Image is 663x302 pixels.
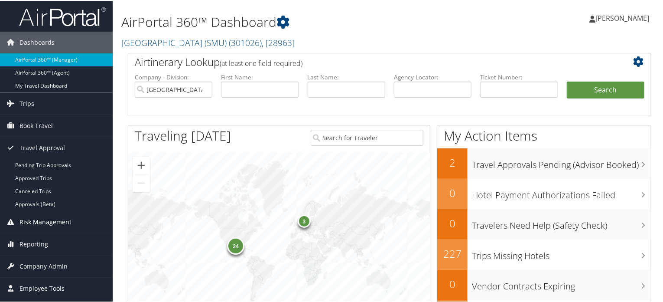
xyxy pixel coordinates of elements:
[394,72,471,81] label: Agency Locator:
[472,275,651,292] h3: Vendor Contracts Expiring
[133,174,150,191] button: Zoom out
[19,6,106,26] img: airportal-logo.png
[133,156,150,173] button: Zoom in
[472,154,651,170] h3: Travel Approvals Pending (Advisor Booked)
[19,136,65,158] span: Travel Approval
[437,215,468,230] h2: 0
[19,233,48,254] span: Reporting
[595,13,649,22] span: [PERSON_NAME]
[308,72,385,81] label: Last Name:
[19,114,53,136] span: Book Travel
[437,246,468,260] h2: 227
[19,277,65,299] span: Employee Tools
[437,154,468,169] h2: 2
[19,31,55,53] span: Dashboards
[437,269,651,299] a: 0Vendor Contracts Expiring
[135,72,212,81] label: Company - Division:
[437,148,651,178] a: 2Travel Approvals Pending (Advisor Booked)
[437,239,651,269] a: 227Trips Missing Hotels
[229,36,262,48] span: ( 301026 )
[227,236,244,254] div: 24
[311,129,423,145] input: Search for Traveler
[135,54,601,69] h2: Airtinerary Lookup
[437,185,468,200] h2: 0
[19,210,71,232] span: Risk Management
[472,245,651,261] h3: Trips Missing Hotels
[221,72,299,81] label: First Name:
[19,255,68,276] span: Company Admin
[220,58,302,67] span: (at least one field required)
[262,36,295,48] span: , [ 28963 ]
[589,4,658,30] a: [PERSON_NAME]
[437,126,651,144] h1: My Action Items
[472,184,651,200] h3: Hotel Payment Authorizations Failed
[135,126,231,144] h1: Traveling [DATE]
[437,178,651,208] a: 0Hotel Payment Authorizations Failed
[472,214,651,231] h3: Travelers Need Help (Safety Check)
[437,208,651,239] a: 0Travelers Need Help (Safety Check)
[19,92,34,114] span: Trips
[480,72,558,81] label: Ticket Number:
[298,214,311,227] div: 3
[121,12,479,30] h1: AirPortal 360™ Dashboard
[437,276,468,291] h2: 0
[121,36,295,48] a: [GEOGRAPHIC_DATA] (SMU)
[567,81,644,98] button: Search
